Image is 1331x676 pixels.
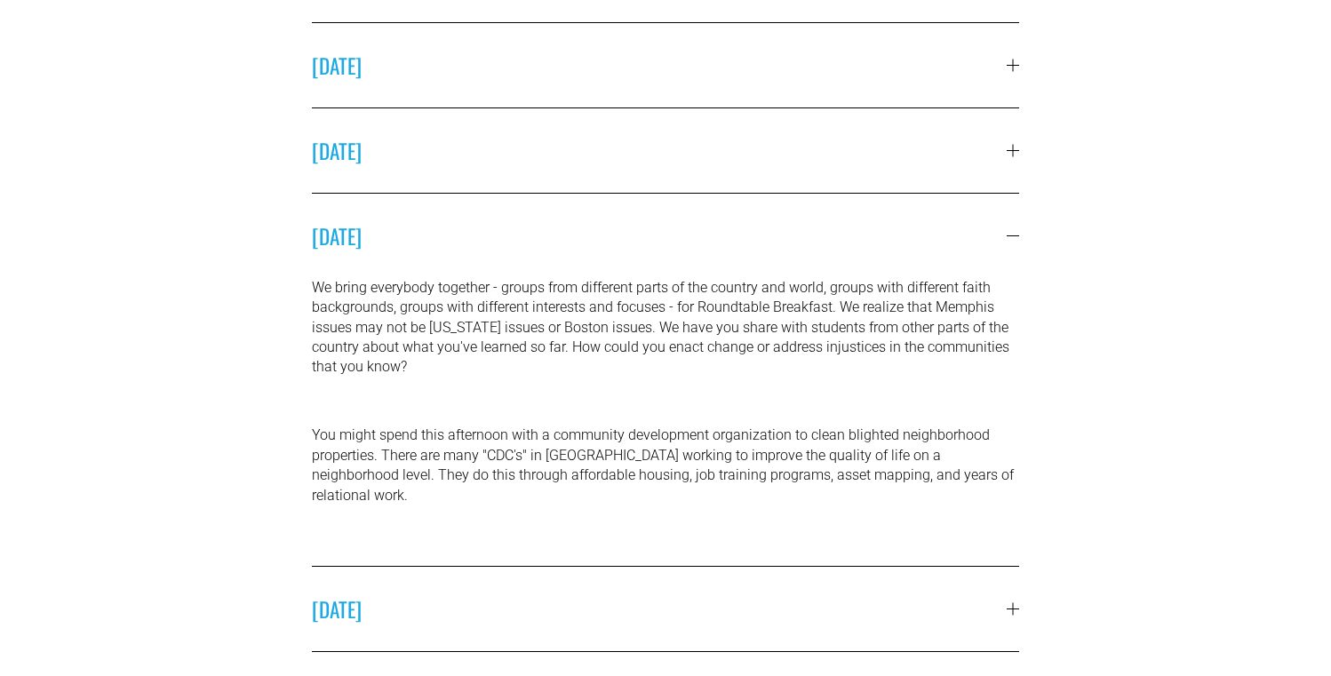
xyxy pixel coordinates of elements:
button: [DATE] [312,567,1018,651]
span: [DATE] [312,50,1006,81]
button: [DATE] [312,23,1018,107]
p: You might spend this afternoon with a community development organization to clean blighted neighb... [312,425,1018,505]
p: We bring everybody together - groups from different parts of the country and world, groups with d... [312,278,1018,378]
div: [DATE] [312,278,1018,566]
span: [DATE] [312,220,1006,251]
button: [DATE] [312,108,1018,193]
span: [DATE] [312,593,1006,624]
button: [DATE] [312,194,1018,278]
span: [DATE] [312,135,1006,166]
